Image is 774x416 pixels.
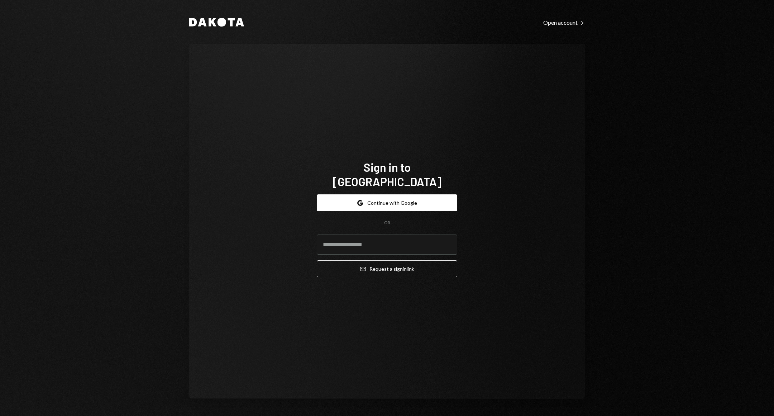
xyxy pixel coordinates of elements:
div: Open account [543,19,585,26]
div: OR [384,220,390,226]
h1: Sign in to [GEOGRAPHIC_DATA] [317,160,457,189]
button: Request a signinlink [317,260,457,277]
a: Open account [543,18,585,26]
button: Continue with Google [317,194,457,211]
